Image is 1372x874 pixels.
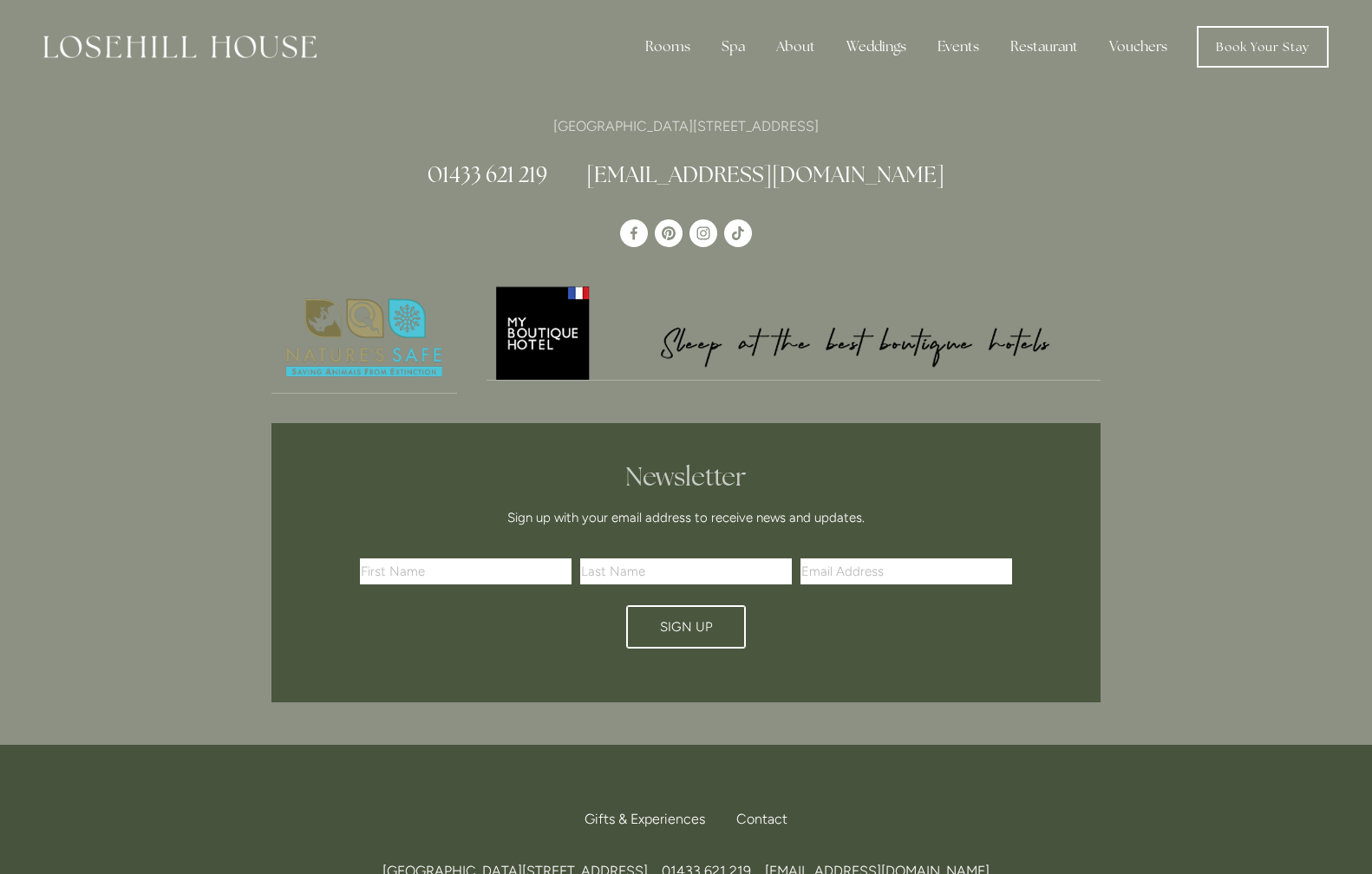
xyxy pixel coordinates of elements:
[271,114,1101,138] p: [GEOGRAPHIC_DATA][STREET_ADDRESS]
[271,284,457,393] img: Nature's Safe - Logo
[1095,29,1181,64] a: Vouchers
[626,605,746,649] button: Sign Up
[487,284,1101,380] img: My Boutique Hotel - Logo
[366,461,1006,492] h2: Newsletter
[360,558,572,584] input: First Name
[366,507,1006,528] p: Sign up with your email address to receive news and updates.
[924,29,993,64] div: Events
[800,558,1012,584] input: Email Address
[586,160,944,188] a: [EMAIL_ADDRESS][DOMAIN_NAME]
[43,36,317,58] img: Losehill House
[655,219,683,247] a: Pinterest
[660,619,713,635] span: Sign Up
[833,29,920,64] div: Weddings
[271,284,457,394] a: Nature's Safe - Logo
[428,160,547,188] a: 01433 621 219
[580,558,792,584] input: Last Name
[762,29,829,64] div: About
[631,29,704,64] div: Rooms
[1197,26,1329,68] a: Book Your Stay
[620,219,648,247] a: Losehill House Hotel & Spa
[724,219,752,247] a: TikTok
[708,29,759,64] div: Spa
[689,219,717,247] a: Instagram
[585,811,705,827] span: Gifts & Experiences
[585,800,719,838] a: Gifts & Experiences
[996,29,1092,64] div: Restaurant
[722,800,787,838] div: Contact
